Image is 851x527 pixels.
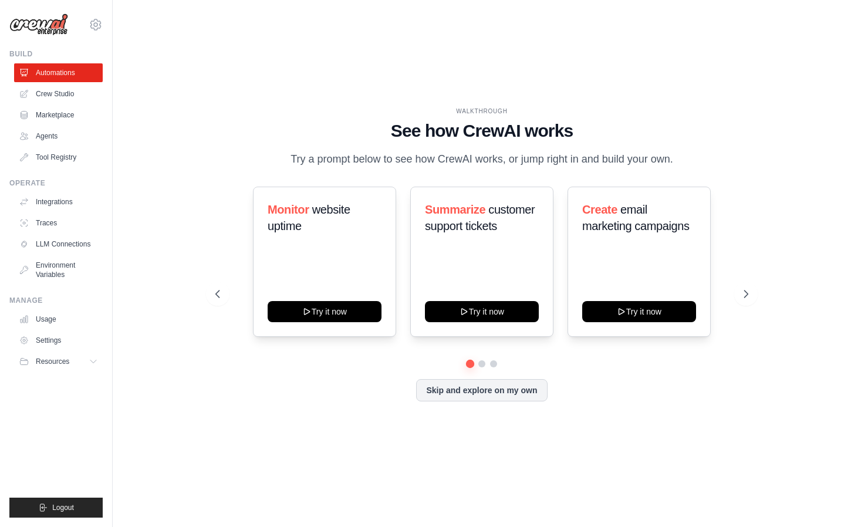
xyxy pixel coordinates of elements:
[9,178,103,188] div: Operate
[14,214,103,232] a: Traces
[268,301,381,322] button: Try it now
[52,503,74,512] span: Logout
[14,148,103,167] a: Tool Registry
[425,203,485,216] span: Summarize
[416,379,547,401] button: Skip and explore on my own
[215,107,748,116] div: WALKTHROUGH
[14,331,103,350] a: Settings
[14,63,103,82] a: Automations
[582,203,690,232] span: email marketing campaigns
[268,203,309,216] span: Monitor
[582,301,696,322] button: Try it now
[215,120,748,141] h1: See how CrewAI works
[582,203,617,216] span: Create
[14,192,103,211] a: Integrations
[14,235,103,254] a: LLM Connections
[9,296,103,305] div: Manage
[14,127,103,146] a: Agents
[285,151,679,168] p: Try a prompt below to see how CrewAI works, or jump right in and build your own.
[14,85,103,103] a: Crew Studio
[14,352,103,371] button: Resources
[425,301,539,322] button: Try it now
[36,357,69,366] span: Resources
[14,310,103,329] a: Usage
[9,13,68,36] img: Logo
[14,256,103,284] a: Environment Variables
[14,106,103,124] a: Marketplace
[9,498,103,518] button: Logout
[9,49,103,59] div: Build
